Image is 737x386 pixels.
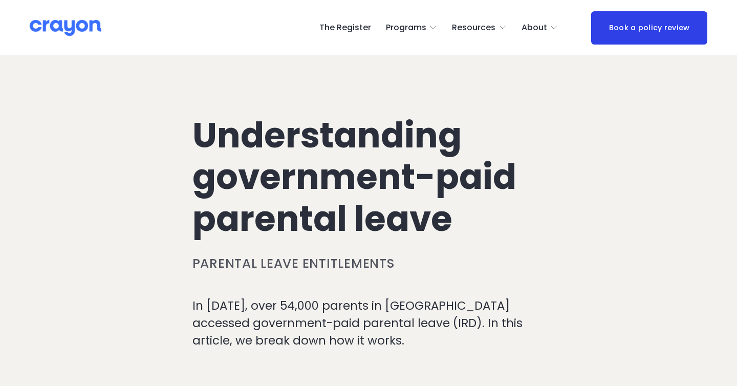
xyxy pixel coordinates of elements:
[30,19,101,37] img: Crayon
[522,20,547,35] span: About
[452,19,507,36] a: folder dropdown
[452,20,495,35] span: Resources
[386,20,426,35] span: Programs
[192,297,545,350] p: In [DATE], over 54,000 parents in [GEOGRAPHIC_DATA] accessed government-paid parental leave (IRD)...
[192,254,395,272] a: Parental leave entitlements
[319,19,371,36] a: The Register
[522,19,558,36] a: folder dropdown
[192,115,545,240] h1: Understanding government-paid parental leave
[386,19,438,36] a: folder dropdown
[591,11,707,45] a: Book a policy review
